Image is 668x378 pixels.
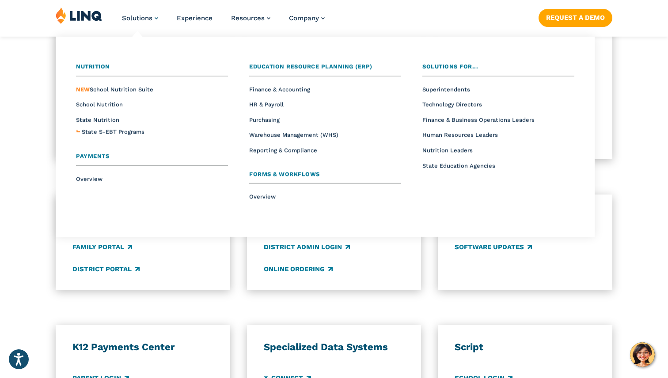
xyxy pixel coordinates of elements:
h3: Script [455,341,596,353]
a: Solutions [122,14,158,22]
a: Reporting & Compliance [249,147,317,153]
a: Payments [76,152,228,166]
img: LINQ | K‑12 Software [56,7,102,24]
span: Education Resource Planning (ERP) [249,63,372,70]
a: Forms & Workflows [249,170,401,184]
a: Family Portal [72,243,132,252]
span: Company [289,14,319,22]
a: District Portal [72,264,140,274]
h3: K12 Payments Center [72,341,213,353]
span: Solutions [122,14,152,22]
a: District Admin Login [264,243,350,252]
a: Software Updates [455,243,532,252]
a: School Nutrition [76,101,123,108]
a: Request a Demo [539,9,612,26]
a: Technology Directors [422,101,482,108]
a: Overview [76,176,102,182]
a: Overview [249,193,276,200]
span: Nutrition [76,63,110,70]
span: Solutions for... [422,63,478,70]
nav: Primary Navigation [122,7,325,36]
span: Payments [76,153,109,159]
span: School Nutrition Suite [76,86,153,93]
a: State S-EBT Programs [82,127,144,137]
a: Online Ordering [264,264,333,274]
a: Purchasing [249,116,280,123]
a: Resources [231,14,270,22]
a: Human Resources Leaders [422,131,498,138]
a: State Education Agencies [422,162,495,169]
a: Nutrition Leaders [422,147,473,153]
a: Experience [177,14,213,22]
span: Forms & Workflows [249,171,320,177]
a: Superintendents [422,86,470,93]
span: Resources [231,14,265,22]
a: Nutrition [76,62,228,76]
span: NEW [76,86,90,93]
button: Hello, have a question? Let’s chat. [630,342,655,367]
span: State S-EBT Programs [82,128,144,135]
a: Finance & Business Operations Leaders [422,116,535,123]
a: NEWSchool Nutrition Suite [76,86,153,93]
nav: Button Navigation [539,7,612,26]
a: Education Resource Planning (ERP) [249,62,401,76]
a: Company [289,14,325,22]
a: State Nutrition [76,116,119,123]
a: HR & Payroll [249,101,284,108]
a: Warehouse Management (WHS) [249,131,338,138]
h3: Specialized Data Systems [264,341,405,353]
a: Solutions for... [422,62,574,76]
a: Finance & Accounting [249,86,310,93]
